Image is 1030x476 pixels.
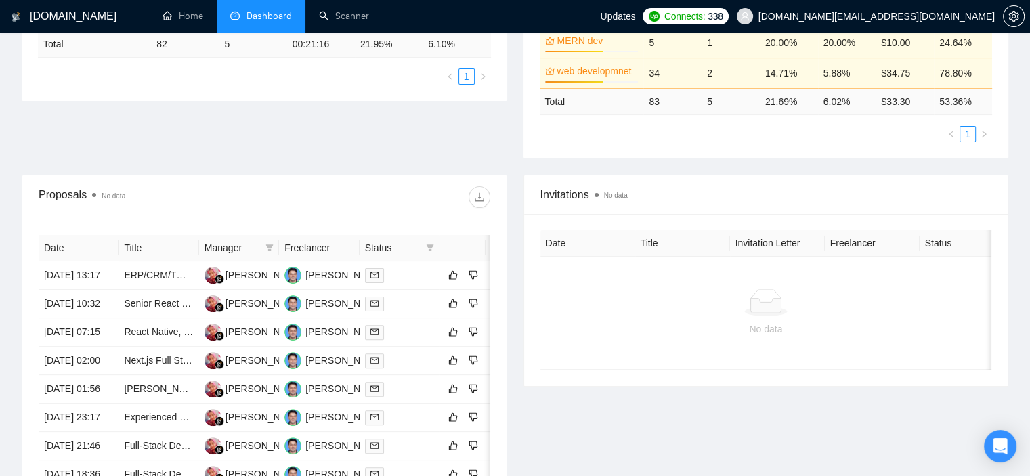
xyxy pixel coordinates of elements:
[960,127,975,142] a: 1
[205,240,260,255] span: Manager
[370,328,379,336] span: mail
[818,27,876,58] td: 20.00%
[876,58,934,88] td: $34.75
[39,404,119,432] td: [DATE] 23:17
[305,438,383,453] div: [PERSON_NAME]
[649,11,660,22] img: upwork-logo.png
[445,352,461,368] button: like
[469,269,478,280] span: dislike
[370,385,379,393] span: mail
[205,324,221,341] img: DP
[465,381,481,397] button: dislike
[39,347,119,375] td: [DATE] 02:00
[284,269,383,280] a: AR[PERSON_NAME]
[1003,5,1025,27] button: setting
[305,353,383,368] div: [PERSON_NAME]
[540,186,992,203] span: Invitations
[119,290,198,318] td: Senior React Native developer
[446,72,454,81] span: left
[445,295,461,311] button: like
[643,58,702,88] td: 34
[284,437,301,454] img: AR
[445,381,461,397] button: like
[469,412,478,423] span: dislike
[205,381,221,397] img: DP
[818,58,876,88] td: 5.88%
[124,326,502,337] a: React Native, Next.js & Python Developer for Secure Mobile Finance App (Stealth Project)
[760,27,818,58] td: 20.00%
[557,64,636,79] a: web developmnet
[319,10,369,22] a: searchScanner
[760,88,818,114] td: 21.69 %
[215,445,224,454] img: gigradar-bm.png
[448,383,458,394] span: like
[284,383,383,393] a: AR[PERSON_NAME]
[284,326,383,337] a: AR[PERSON_NAME]
[370,356,379,364] span: mail
[976,126,992,142] button: right
[284,381,301,397] img: AR
[284,267,301,284] img: AR
[124,440,521,451] a: Full-Stack Developer (JavaScript, TypeScript, React, Next.js, Node.js, Supabase) – SaaS MVP
[38,31,151,58] td: Total
[284,354,383,365] a: AR[PERSON_NAME]
[124,269,217,280] a: ERP/CRM/TMS + App
[12,6,21,28] img: logo
[459,69,474,84] a: 1
[370,413,379,421] span: mail
[199,235,279,261] th: Manager
[1004,11,1024,22] span: setting
[708,9,723,24] span: 338
[934,88,992,114] td: 53.36 %
[545,36,555,45] span: crown
[465,324,481,340] button: dislike
[305,324,383,339] div: [PERSON_NAME]
[39,186,264,208] div: Proposals
[39,432,119,460] td: [DATE] 21:46
[465,295,481,311] button: dislike
[960,126,976,142] li: 1
[934,58,992,88] td: 78.80%
[305,381,383,396] div: [PERSON_NAME]
[205,409,221,426] img: DP
[124,355,301,366] a: Next.js Full Stack Developer (AI-Powered)
[469,440,478,451] span: dislike
[540,88,644,114] td: Total
[215,416,224,426] img: gigradar-bm.png
[540,230,635,257] th: Date
[980,130,988,138] span: right
[226,381,303,396] div: [PERSON_NAME]
[119,235,198,261] th: Title
[226,267,303,282] div: [PERSON_NAME]
[287,31,355,58] td: 00:21:16
[226,410,303,425] div: [PERSON_NAME]
[102,192,125,200] span: No data
[39,235,119,261] th: Date
[604,192,628,199] span: No data
[370,299,379,307] span: mail
[702,27,760,58] td: 1
[119,375,198,404] td: MERN stack Developer
[39,318,119,347] td: [DATE] 07:15
[1003,11,1025,22] a: setting
[119,261,198,290] td: ERP/CRM/TMS + App
[163,10,203,22] a: homeHome
[635,230,730,257] th: Title
[226,324,303,339] div: [PERSON_NAME]
[448,355,458,366] span: like
[448,326,458,337] span: like
[445,409,461,425] button: like
[465,437,481,454] button: dislike
[448,298,458,309] span: like
[230,11,240,20] span: dashboard
[284,409,301,426] img: AR
[215,360,224,369] img: gigradar-bm.png
[943,126,960,142] li: Previous Page
[365,240,421,255] span: Status
[445,267,461,283] button: like
[469,298,478,309] span: dislike
[600,11,635,22] span: Updates
[119,404,198,432] td: Experienced SaaS Developer – Video/Audio Processing, API Integrations, Payment Systems
[205,439,303,450] a: DP[PERSON_NAME]
[124,412,513,423] a: Experienced SaaS Developer – Video/Audio Processing, API Integrations, Payment Systems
